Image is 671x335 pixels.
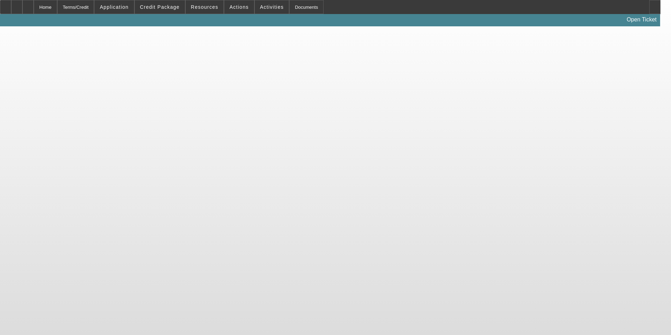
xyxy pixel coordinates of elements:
a: Open Ticket [624,14,659,26]
button: Application [94,0,134,14]
span: Resources [191,4,218,10]
span: Application [100,4,128,10]
button: Activities [255,0,289,14]
button: Actions [224,0,254,14]
span: Credit Package [140,4,180,10]
button: Resources [186,0,224,14]
span: Actions [230,4,249,10]
button: Credit Package [135,0,185,14]
span: Activities [260,4,284,10]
